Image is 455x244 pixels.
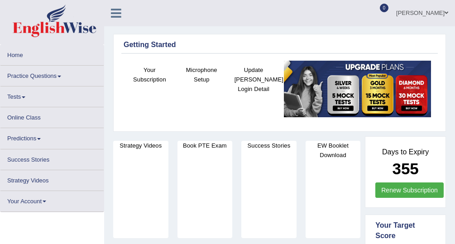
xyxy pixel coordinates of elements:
[0,107,104,125] a: Online Class
[375,148,436,156] h4: Days to Expiry
[180,65,223,84] h4: Microphone Setup
[0,128,104,146] a: Predictions
[380,4,389,12] span: 0
[0,66,104,83] a: Practice Questions
[375,220,436,241] div: Your Target Score
[0,45,104,62] a: Home
[0,149,104,167] a: Success Stories
[284,61,431,118] img: small5.jpg
[0,86,104,104] a: Tests
[177,141,233,150] h4: Book PTE Exam
[392,160,418,177] b: 355
[241,141,297,150] h4: Success Stories
[232,65,275,94] h4: Update [PERSON_NAME] Login Detail
[0,191,104,209] a: Your Account
[306,141,361,160] h4: EW Booklet Download
[128,65,171,84] h4: Your Subscription
[124,39,436,50] div: Getting Started
[375,182,444,198] a: Renew Subscription
[113,141,168,150] h4: Strategy Videos
[0,170,104,188] a: Strategy Videos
